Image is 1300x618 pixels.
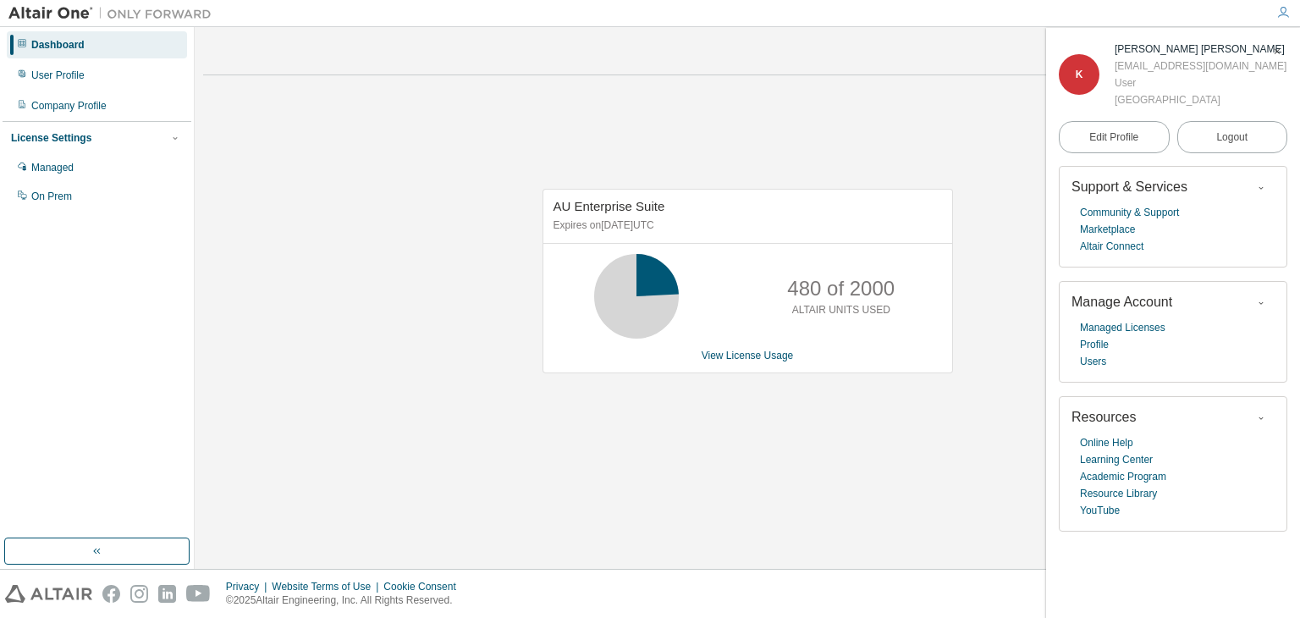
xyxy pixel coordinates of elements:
[1080,336,1109,353] a: Profile
[31,161,74,174] div: Managed
[1115,74,1286,91] div: User
[31,69,85,82] div: User Profile
[1080,319,1165,336] a: Managed Licenses
[1080,221,1135,238] a: Marketplace
[272,580,383,593] div: Website Terms of Use
[1071,410,1136,424] span: Resources
[31,99,107,113] div: Company Profile
[792,303,890,317] p: ALTAIR UNITS USED
[226,593,466,608] p: © 2025 Altair Engineering, Inc. All Rights Reserved.
[1177,121,1288,153] button: Logout
[554,218,938,233] p: Expires on [DATE] UTC
[11,131,91,145] div: License Settings
[1115,58,1286,74] div: [EMAIL_ADDRESS][DOMAIN_NAME]
[102,585,120,603] img: facebook.svg
[186,585,211,603] img: youtube.svg
[1089,130,1138,144] span: Edit Profile
[787,274,895,303] p: 480 of 2000
[226,580,272,593] div: Privacy
[1080,434,1133,451] a: Online Help
[1076,69,1083,80] span: K
[702,350,794,361] a: View License Usage
[1115,41,1286,58] div: Kent Jhon Balacy
[31,190,72,203] div: On Prem
[1080,485,1157,502] a: Resource Library
[158,585,176,603] img: linkedin.svg
[1080,238,1143,255] a: Altair Connect
[1080,502,1120,519] a: YouTube
[1080,451,1153,468] a: Learning Center
[5,585,92,603] img: altair_logo.svg
[1216,129,1248,146] span: Logout
[130,585,148,603] img: instagram.svg
[1059,121,1170,153] a: Edit Profile
[31,38,85,52] div: Dashboard
[554,199,665,213] span: AU Enterprise Suite
[1080,353,1106,370] a: Users
[8,5,220,22] img: Altair One
[383,580,465,593] div: Cookie Consent
[1115,91,1286,108] div: [GEOGRAPHIC_DATA]
[1080,468,1166,485] a: Academic Program
[1071,295,1172,309] span: Manage Account
[1080,204,1179,221] a: Community & Support
[1071,179,1187,194] span: Support & Services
